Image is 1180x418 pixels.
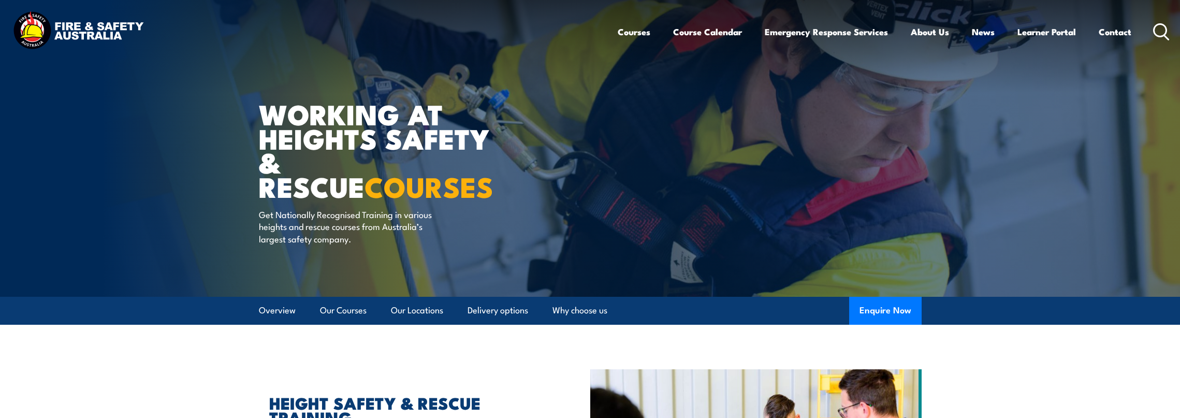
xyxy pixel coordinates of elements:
[365,164,493,207] strong: COURSES
[552,297,607,324] a: Why choose us
[911,18,949,46] a: About Us
[259,208,448,244] p: Get Nationally Recognised Training in various heights and rescue courses from Australia’s largest...
[765,18,888,46] a: Emergency Response Services
[391,297,443,324] a: Our Locations
[259,297,296,324] a: Overview
[972,18,995,46] a: News
[259,102,515,198] h1: WORKING AT HEIGHTS SAFETY & RESCUE
[320,297,367,324] a: Our Courses
[1099,18,1131,46] a: Contact
[618,18,650,46] a: Courses
[1017,18,1076,46] a: Learner Portal
[849,297,922,325] button: Enquire Now
[468,297,528,324] a: Delivery options
[673,18,742,46] a: Course Calendar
